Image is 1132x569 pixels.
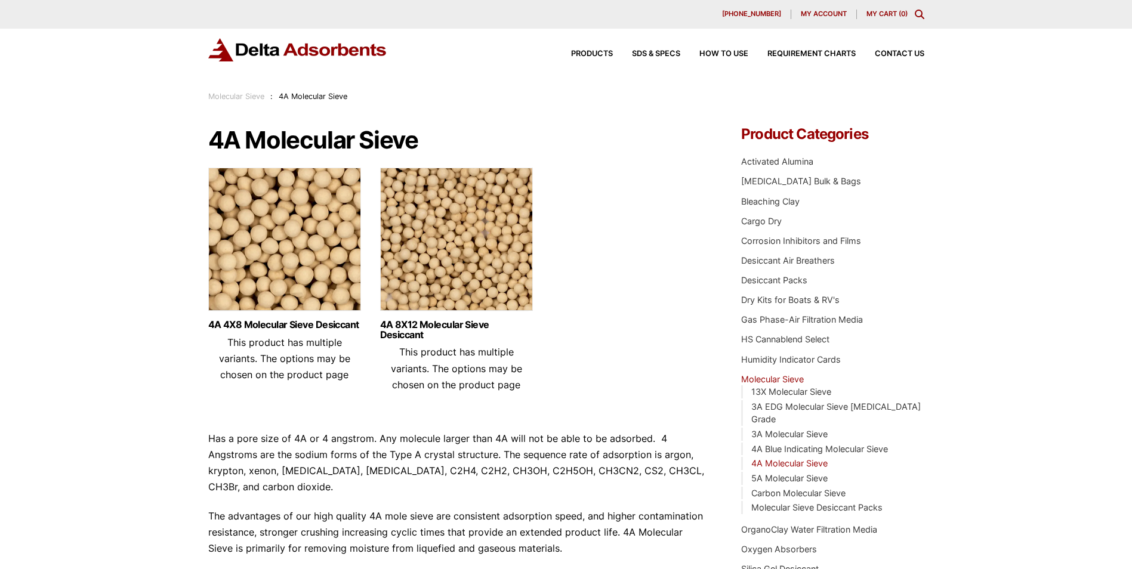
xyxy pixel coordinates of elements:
div: Toggle Modal Content [915,10,924,19]
a: Gas Phase-Air Filtration Media [741,314,863,324]
a: Molecular Sieve [741,374,804,384]
span: Requirement Charts [767,50,856,58]
a: Activated Alumina [741,156,813,166]
a: [PHONE_NUMBER] [712,10,791,19]
a: Contact Us [856,50,924,58]
span: [PHONE_NUMBER] [722,11,781,17]
a: Molecular Sieve Desiccant Packs [751,502,883,512]
a: OrganoClay Water Filtration Media [741,524,877,534]
a: Humidity Indicator Cards [741,354,841,364]
a: Dry Kits for Boats & RV's [741,295,840,305]
a: Corrosion Inhibitors and Films [741,236,861,246]
span: My account [801,11,847,17]
a: 13X Molecular Sieve [751,386,831,397]
a: 3A Molecular Sieve [751,429,828,439]
p: Has a pore size of 4A or 4 angstrom. Any molecule larger than 4A will not be able to be adsorbed.... [208,431,706,496]
a: Requirement Charts [748,50,856,58]
span: How to Use [699,50,748,58]
p: The advantages of our high quality 4A mole sieve are consistent adsorption speed, and higher cont... [208,508,706,557]
a: How to Use [680,50,748,58]
a: Carbon Molecular Sieve [751,488,846,498]
span: This product has multiple variants. The options may be chosen on the product page [219,336,350,381]
a: 4A Molecular Sieve [751,458,828,468]
span: : [270,92,273,101]
a: 5A Molecular Sieve [751,473,828,483]
a: Molecular Sieve [208,92,264,101]
img: Delta Adsorbents [208,38,387,61]
a: 3A EDG Molecular Sieve [MEDICAL_DATA] Grade [751,401,921,425]
span: 4A Molecular Sieve [279,92,347,101]
a: Bleaching Clay [741,196,800,206]
a: My Cart (0) [866,10,908,18]
h1: 4A Molecular Sieve [208,127,706,153]
span: This product has multiple variants. The options may be chosen on the product page [391,346,522,390]
a: Desiccant Packs [741,275,807,285]
a: [MEDICAL_DATA] Bulk & Bags [741,176,861,186]
span: Contact Us [875,50,924,58]
a: Products [552,50,613,58]
span: 0 [901,10,905,18]
a: 4A 4X8 Molecular Sieve Desiccant [208,320,361,330]
a: Desiccant Air Breathers [741,255,835,265]
h4: Product Categories [741,127,924,141]
a: 4A Blue Indicating Molecular Sieve [751,444,888,454]
a: Cargo Dry [741,216,782,226]
a: My account [791,10,857,19]
a: 4A 8X12 Molecular Sieve Desiccant [380,320,533,340]
a: SDS & SPECS [613,50,680,58]
a: Oxygen Absorbers [741,544,817,554]
span: Products [571,50,613,58]
a: HS Cannablend Select [741,334,829,344]
span: SDS & SPECS [632,50,680,58]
